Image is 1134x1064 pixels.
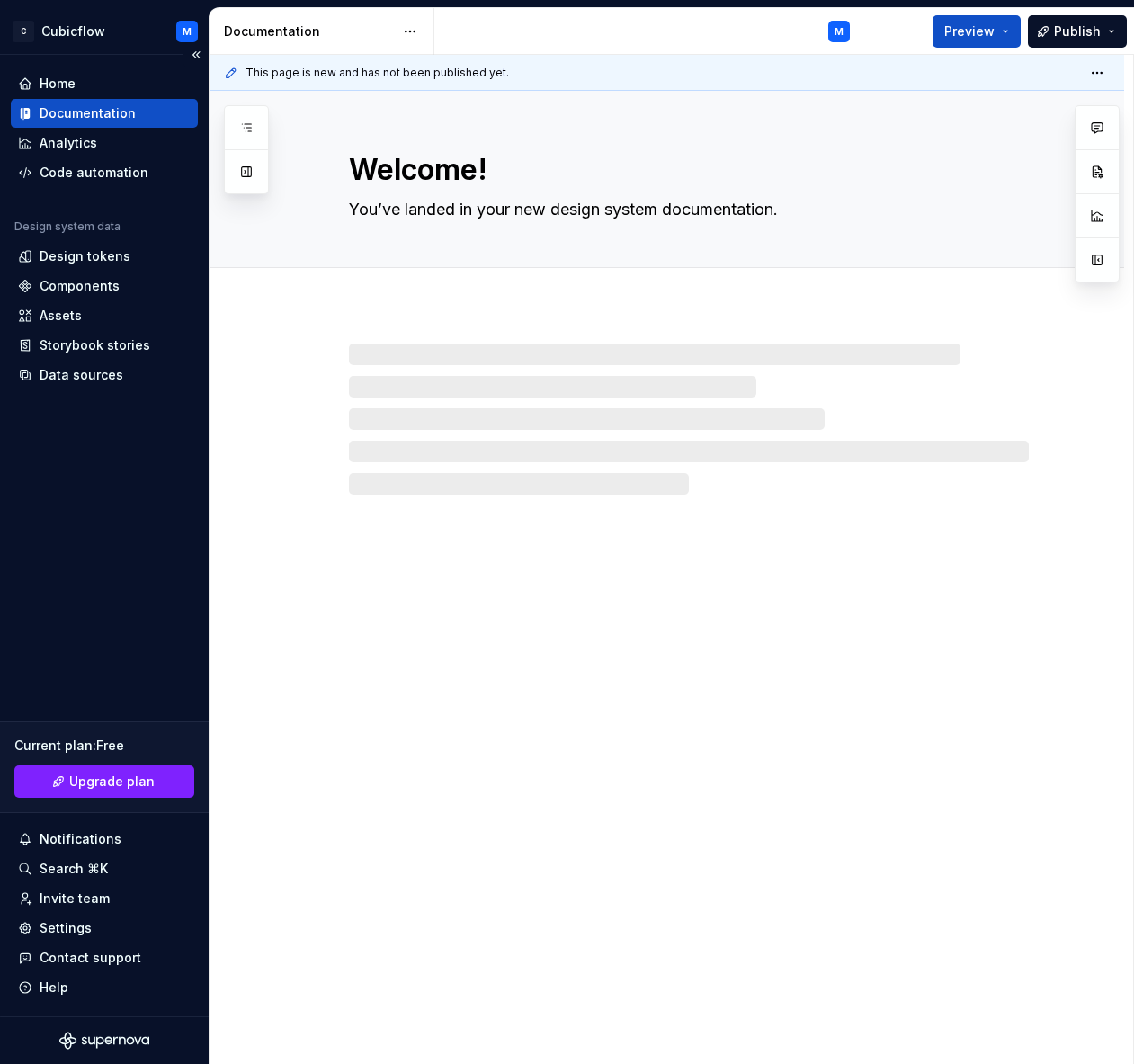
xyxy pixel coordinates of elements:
[40,75,76,93] div: Home
[59,1032,149,1050] svg: Supernova Logo
[11,854,198,883] button: Search ⌘K
[11,158,198,187] a: Code automation
[40,830,121,848] div: Notifications
[69,773,155,791] span: Upgrade plan
[11,884,198,913] a: Invite team
[40,247,130,265] div: Design tokens
[183,42,209,67] button: Collapse sidebar
[835,24,844,39] div: M
[13,21,34,42] div: C
[14,219,121,234] div: Design system data
[11,301,198,330] a: Assets
[11,331,198,360] a: Storybook stories
[40,164,148,182] div: Code automation
[345,148,1025,192] textarea: Welcome!
[11,914,198,943] a: Settings
[11,973,198,1002] button: Help
[40,277,120,295] div: Components
[40,336,150,354] div: Storybook stories
[11,361,198,389] a: Data sources
[933,15,1021,48] button: Preview
[40,949,141,967] div: Contact support
[11,242,198,271] a: Design tokens
[183,24,192,39] div: M
[11,272,198,300] a: Components
[944,22,995,40] span: Preview
[40,860,108,878] div: Search ⌘K
[11,69,198,98] a: Home
[40,104,136,122] div: Documentation
[40,979,68,997] div: Help
[11,129,198,157] a: Analytics
[41,22,105,40] div: Cubicflow
[40,890,110,908] div: Invite team
[1054,22,1101,40] span: Publish
[224,22,394,40] div: Documentation
[14,737,194,755] div: Current plan : Free
[246,66,509,80] span: This page is new and has not been published yet.
[11,943,198,972] button: Contact support
[14,765,194,798] a: Upgrade plan
[1028,15,1127,48] button: Publish
[40,919,92,937] div: Settings
[40,366,123,384] div: Data sources
[11,99,198,128] a: Documentation
[40,307,82,325] div: Assets
[4,12,205,50] button: CCubicflowM
[11,825,198,854] button: Notifications
[40,134,97,152] div: Analytics
[345,195,1025,224] textarea: You’ve landed in your new design system documentation.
